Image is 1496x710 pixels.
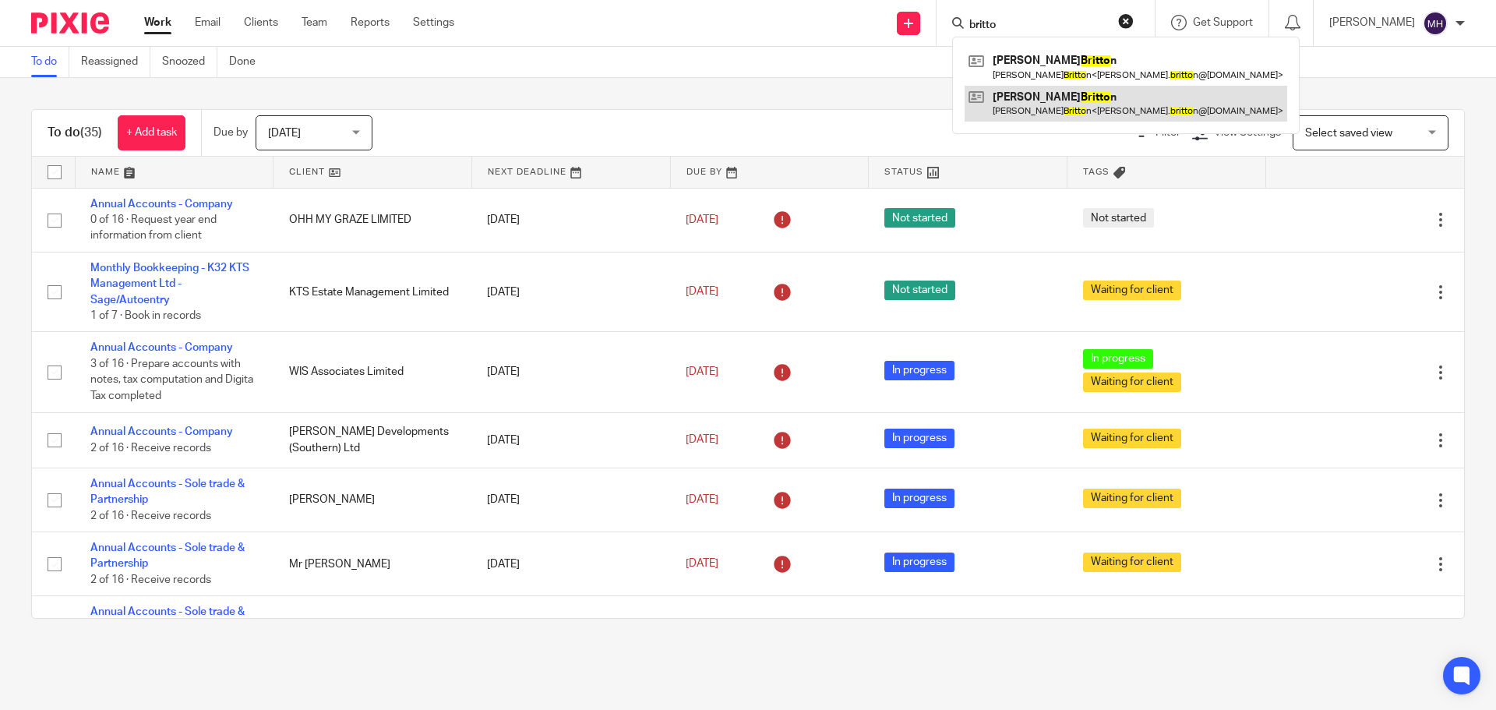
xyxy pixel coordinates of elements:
a: Annual Accounts - Company [90,426,233,437]
td: [PERSON_NAME] [PERSON_NAME] [273,596,472,676]
h1: To do [48,125,102,141]
td: [DATE] [471,412,670,468]
span: Waiting for client [1083,373,1181,392]
span: [DATE] [686,559,718,570]
a: Annual Accounts - Sole trade & Partnership [90,606,245,633]
span: In progress [884,489,954,508]
td: [DATE] [471,532,670,596]
span: [DATE] [686,435,718,446]
span: Waiting for client [1083,429,1181,448]
td: [DATE] [471,188,670,252]
a: To do [31,47,69,77]
span: Get Support [1193,17,1253,28]
td: [DATE] [471,596,670,676]
a: Settings [413,15,454,30]
span: Waiting for client [1083,489,1181,508]
td: Mr [PERSON_NAME] [273,532,472,596]
a: Monthly Bookkeeping - K32 KTS Management Ltd - Sage/Autoentry [90,263,249,306]
a: Email [195,15,221,30]
span: 2 of 16 · Receive records [90,574,211,585]
span: [DATE] [686,494,718,505]
img: Pixie [31,12,109,34]
span: [DATE] [686,214,718,225]
span: 2 of 16 · Receive records [90,443,211,454]
p: Due by [213,125,248,140]
td: KTS Estate Management Limited [273,252,472,332]
a: Work [144,15,171,30]
span: [DATE] [268,128,301,139]
td: [PERSON_NAME] Developments (Southern) Ltd [273,412,472,468]
a: Reassigned [81,47,150,77]
span: In progress [884,553,954,572]
span: (35) [80,126,102,139]
a: Annual Accounts - Company [90,342,233,353]
span: Not started [884,281,955,300]
span: In progress [1083,349,1153,369]
td: WIS Associates Limited [273,332,472,412]
input: Search [968,19,1108,33]
a: Snoozed [162,47,217,77]
a: + Add task [118,115,185,150]
a: Annual Accounts - Sole trade & Partnership [90,479,245,505]
span: 1 of 7 · Book in records [90,310,201,321]
img: svg%3E [1423,11,1448,36]
a: Annual Accounts - Sole trade & Partnership [90,542,245,569]
td: [DATE] [471,252,670,332]
span: [DATE] [686,366,718,377]
td: [DATE] [471,468,670,532]
a: Done [229,47,267,77]
span: Not started [1083,208,1154,228]
span: 2 of 16 · Receive records [90,510,211,521]
a: Reports [351,15,390,30]
td: OHH MY GRAZE LIMITED [273,188,472,252]
td: [DATE] [471,332,670,412]
a: Team [302,15,327,30]
p: [PERSON_NAME] [1329,15,1415,30]
td: [PERSON_NAME] [273,468,472,532]
span: Not started [884,208,955,228]
span: Waiting for client [1083,553,1181,572]
span: Tags [1083,168,1110,176]
span: Waiting for client [1083,281,1181,300]
a: Clients [244,15,278,30]
button: Clear [1118,13,1134,29]
span: 0 of 16 · Request year end information from client [90,214,217,242]
a: Annual Accounts - Company [90,199,233,210]
span: [DATE] [686,287,718,298]
span: Select saved view [1305,128,1392,139]
span: In progress [884,429,954,448]
span: In progress [884,361,954,380]
span: 3 of 16 · Prepare accounts with notes, tax computation and Digita Tax completed [90,359,253,401]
